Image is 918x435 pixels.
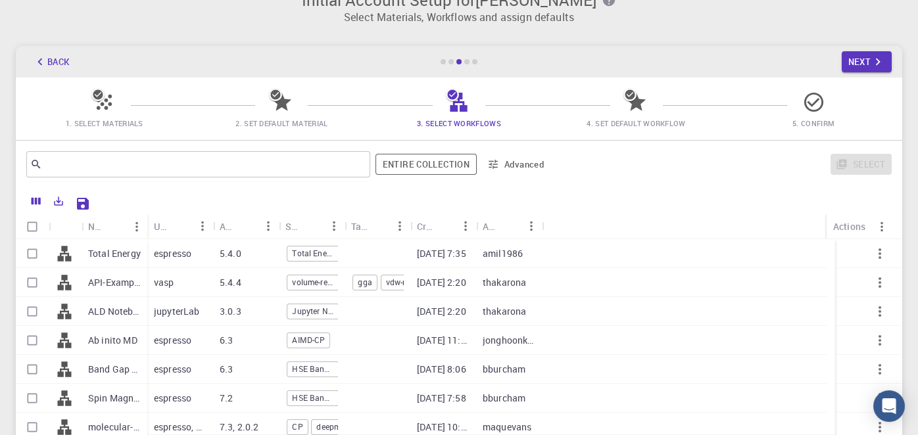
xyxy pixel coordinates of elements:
span: 3. Select Workflows [417,118,501,128]
p: espresso, deepmd [154,421,206,434]
p: Ab inito MD [88,334,137,347]
p: espresso [154,363,191,376]
span: Filter throughout whole library including sets (folders) [375,154,477,175]
p: 6.3 [220,334,233,347]
button: Menu [192,216,213,237]
button: Menu [324,216,345,237]
p: [DATE] 10:08 [417,421,470,434]
span: CP [287,421,307,432]
button: Sort [368,216,389,237]
p: Total Energy [88,247,141,260]
span: volume-relaxation [287,277,339,288]
button: Sort [302,216,324,237]
button: Entire collection [375,154,477,175]
span: 2. Set Default Material [235,118,327,128]
p: 6.3 [220,363,233,376]
div: Subworkflows [285,214,302,239]
p: 7.3, 2.0.2 [220,421,259,434]
span: HSE Band Gap [287,392,339,403]
button: Next [842,51,892,72]
span: deepmd [312,421,350,432]
p: Select Materials, Workflows and assign defaults [24,9,894,25]
div: Subworkflows [279,214,345,239]
div: Used application [147,214,213,239]
p: [DATE] 8:06 [417,363,466,376]
p: vasp [154,276,174,289]
div: Actions [827,214,892,239]
span: 5. Confirm [792,118,834,128]
span: Support [26,9,74,21]
div: Account [483,214,500,239]
button: Menu [455,216,476,237]
p: Spin Magneti [88,392,141,405]
div: Used application [154,214,171,239]
button: Menu [871,216,892,237]
p: amil1986 [483,247,523,260]
button: Back [26,51,76,72]
p: espresso [154,247,191,260]
p: espresso [154,392,191,405]
span: gga [353,277,376,288]
p: bburcham [483,392,525,405]
button: Sort [500,216,521,237]
div: Application Version [220,214,237,239]
button: Menu [126,216,147,237]
p: ALD Notebook (clone) (clone) [88,305,141,318]
div: Icon [49,214,82,239]
span: Jupyter Notebook [287,306,339,317]
div: Account [476,214,542,239]
p: 7.2 [220,392,233,405]
p: Band Gap + DoS - HSE (clone) (clone) (clone) [88,363,141,376]
div: Application Version [213,214,279,239]
div: Name [88,214,105,239]
p: jupyterLab [154,305,200,318]
p: API-Examples Band Structure + Band Gap (D3-GGA-BS-BG-DOS) (clone) [88,276,141,289]
button: Sort [105,216,126,237]
button: Sort [237,216,258,237]
p: 3.0.3 [220,305,241,318]
button: Sort [434,216,455,237]
button: Menu [389,216,410,237]
p: thakarona [483,276,526,289]
div: Tags [351,214,368,239]
div: Created [410,214,476,239]
p: molecular-dynamics [88,421,141,434]
span: 4. Set Default Workflow [587,118,685,128]
p: jonghoonk918 [483,334,535,347]
p: bburcham [483,363,525,376]
button: Menu [521,216,542,237]
p: [DATE] 2:20 [417,276,466,289]
button: Sort [171,216,192,237]
p: 5.4.0 [220,247,241,260]
p: espresso [154,334,191,347]
button: Save Explorer Settings [70,191,96,217]
p: thakarona [483,305,526,318]
div: Actions [833,214,865,239]
span: HSE Band Gap [287,363,339,375]
button: Export [47,191,70,212]
p: [DATE] 2:20 [417,305,466,318]
span: AIMD-CP [287,334,329,346]
p: 5.4.4 [220,276,241,289]
div: Name [82,214,147,239]
p: [DATE] 7:35 [417,247,466,260]
div: Created [417,214,434,239]
button: Columns [25,191,47,212]
div: Open Intercom Messenger [873,390,905,422]
p: maquevans [483,421,531,434]
div: Tags [345,214,410,239]
span: 1. Select Materials [66,118,143,128]
button: Menu [258,216,279,237]
span: Total Energy [287,248,339,259]
span: vdw-relax [381,277,425,288]
button: Advanced [482,154,550,175]
p: [DATE] 11:21 [417,334,470,347]
p: [DATE] 7:58 [417,392,466,405]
